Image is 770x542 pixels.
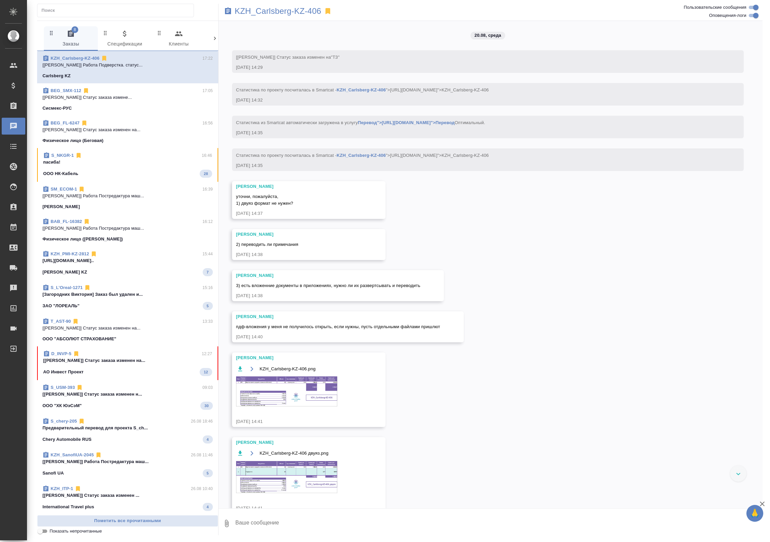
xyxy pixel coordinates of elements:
[236,354,362,361] div: [PERSON_NAME]
[203,303,213,309] span: 5
[248,365,256,373] button: Открыть на драйве
[37,83,218,116] div: BEG_SMX-11217:05[[PERSON_NAME]] Статус заказа измене...Сисмекс-РУС
[42,236,123,243] p: Физическое лицо ([PERSON_NAME])
[51,419,77,424] a: S_chery-205
[37,51,218,83] div: KZH_Carlsberg-KZ-40617:22[[PERSON_NAME]] Работа Подверстка. статус...Carlsberg KZ
[331,55,340,60] span: "ТЗ"
[72,26,78,33] span: 8
[37,148,218,182] div: S_NKGR-116:46пасиба!ООО НК-Кабель28
[236,55,340,60] span: [[PERSON_NAME]] Статус заказа изменен на
[37,214,218,247] div: BAB_FL-1638216:12[[PERSON_NAME]] Работа Постредактура маш...Физическое лицо ([PERSON_NAME])
[203,436,213,443] span: 4
[236,231,362,238] div: [PERSON_NAME]
[236,334,440,340] div: [DATE] 14:40
[156,30,202,48] span: Клиенты
[48,30,55,36] svg: Зажми и перетащи, чтобы поменять порядок вкладок
[260,366,316,372] span: KZH_Carlsberg-KZ-406.png
[42,291,213,298] p: [Загородних Виктория] Заказ был удален и...
[42,470,64,477] p: Sanofi UA
[102,30,109,36] svg: Зажми и перетащи, чтобы поменять порядок вкладок
[236,324,440,329] span: пдф-вложения у меня не получилось открыть, если нужны, пусть отдельными файлами пришлют
[43,170,78,177] p: ООО НК-Кабель
[37,414,218,448] div: S_chery-20526.08 18:46Предварительный перевод для проекта S_ch...Chery Automobile RUS4
[235,8,321,15] a: KZH_Carlsberg-KZ-406
[51,486,73,491] a: KZH_ITP-1
[236,162,720,169] div: [DATE] 14:35
[203,269,213,276] span: 7
[42,391,213,398] p: [[PERSON_NAME]] Статус заказа изменен н...
[236,418,362,425] div: [DATE] 14:41
[42,126,213,133] p: [[PERSON_NAME]] Статус заказа изменен на...
[236,505,362,512] div: [DATE] 14:41
[41,517,215,525] span: Пометить все прочитанными
[51,153,74,158] a: S_NKGR-1
[43,369,84,375] p: АО Инвест Проект
[358,120,455,125] a: Перевод">[URL][DOMAIN_NAME]">Перевод
[51,219,82,224] a: BAB_FL-16382
[210,30,256,48] span: Входящие
[95,452,102,458] svg: Отписаться
[42,425,213,431] p: Предварительный перевод для проекта S_ch...
[51,56,99,61] a: KZH_Carlsberg-KZ-406
[51,251,89,256] a: KZH_PMI-KZ-2812
[90,251,97,257] svg: Отписаться
[43,159,212,166] p: пасиба!
[236,376,337,406] img: KZH_Carlsberg-KZ-406.png
[200,369,212,375] span: 12
[200,402,212,409] span: 30
[42,225,213,232] p: [[PERSON_NAME]] Работа Постредактура маш...
[42,105,72,112] p: Сисмекс-РУС
[236,313,440,320] div: [PERSON_NAME]
[50,528,102,535] span: Показать непрочитанные
[51,351,72,356] a: D_INVP-5
[236,251,362,258] div: [DATE] 14:38
[37,182,218,214] div: SM_ECOM-116:39[[PERSON_NAME]] Работа Постредактура маш...[PERSON_NAME]
[37,481,218,515] div: KZH_ITP-126.08 10:40[[PERSON_NAME]] Статус заказа изменен ...International Travel plus4
[202,186,213,193] p: 16:39
[72,318,79,325] svg: Отписаться
[260,450,329,457] span: KZH_Carlsberg-KZ-406 двуяз.png
[42,492,213,499] p: [[PERSON_NAME]] Статус заказа изменен ...
[51,285,83,290] a: S_L’Oreal-1271
[37,314,218,346] div: T_AST-9013:33[[PERSON_NAME]] Статус заказа изменен на...ООО "АБСОЛЮТ СТРАХОВАНИЕ"
[236,461,337,493] img: KZH_Carlsberg-KZ-406 двуяз.png
[202,350,212,357] p: 12:27
[236,272,420,279] div: [PERSON_NAME]
[41,6,194,15] input: Поиск
[236,449,245,458] button: Скачать
[84,284,91,291] svg: Отписаться
[102,30,148,48] span: Спецификации
[73,350,80,357] svg: Отписаться
[191,418,213,425] p: 26.08 18:46
[101,55,108,62] svg: Отписаться
[37,116,218,148] div: BEG_FL-624716:56[[PERSON_NAME]] Статус заказа изменен на...Физическое лицо (Беговая)
[236,292,420,299] div: [DATE] 14:38
[475,32,501,39] p: 20.08, среда
[42,303,80,309] p: ЗАО "ЛОРЕАЛЬ"
[236,183,362,190] div: [PERSON_NAME]
[236,153,489,158] span: Cтатистика по проекту посчиталась в Smartcat - ">[URL][DOMAIN_NAME]">KZH_Carlsberg-KZ-406
[42,257,213,264] p: [URL][DOMAIN_NAME]..
[236,64,720,71] div: [DATE] 14:29
[202,318,213,325] p: 13:33
[78,186,85,193] svg: Отписаться
[42,336,116,342] p: ООО "АБСОЛЮТ СТРАХОВАНИЕ"
[42,73,70,79] p: Carlsberg KZ
[236,210,362,217] div: [DATE] 14:37
[202,251,213,257] p: 15:44
[51,187,77,192] a: SM_ECOM-1
[191,452,213,458] p: 26.08 11:46
[48,30,94,48] span: Заказы
[51,319,71,324] a: T_AST-90
[709,12,746,19] span: Оповещения-логи
[83,87,89,94] svg: Отписаться
[51,452,94,457] a: KZH_SanofiUA-2045
[202,87,213,94] p: 17:05
[156,30,163,36] svg: Зажми и перетащи, чтобы поменять порядок вкладок
[210,30,217,36] svg: Зажми и перетащи, чтобы поменять порядок вкладок
[37,247,218,280] div: KZH_PMI-KZ-281215:44[URL][DOMAIN_NAME]..[PERSON_NAME] KZ7
[236,283,420,288] span: 3) есть вложенние документы в приложениях, нужно ли их развертсывать и переводить
[42,458,213,465] p: [[PERSON_NAME]] Работа Постредактура маш...
[236,242,298,247] span: 2) переводить ли примечания
[42,203,80,210] p: [PERSON_NAME]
